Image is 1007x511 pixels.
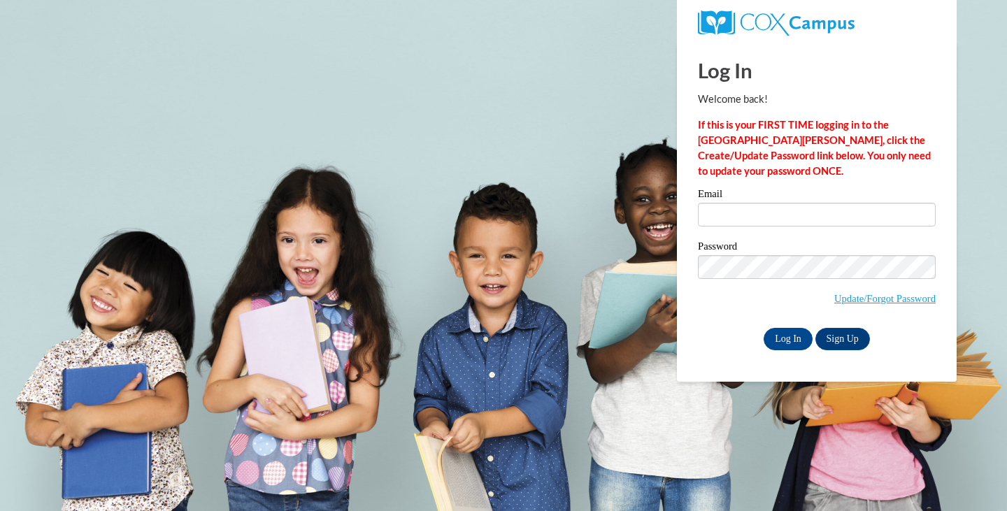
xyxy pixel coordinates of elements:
a: Update/Forgot Password [834,293,936,304]
label: Password [698,241,936,255]
a: COX Campus [698,10,936,36]
strong: If this is your FIRST TIME logging in to the [GEOGRAPHIC_DATA][PERSON_NAME], click the Create/Upd... [698,119,931,177]
p: Welcome back! [698,92,936,107]
label: Email [698,189,936,203]
img: COX Campus [698,10,855,36]
a: Sign Up [815,328,870,350]
input: Log In [764,328,813,350]
h1: Log In [698,56,936,85]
